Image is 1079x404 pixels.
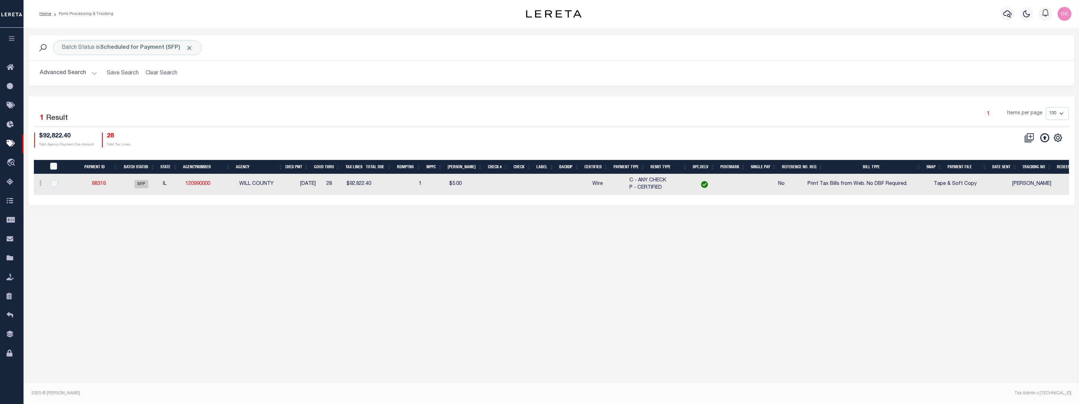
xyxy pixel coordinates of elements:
[39,133,94,140] h4: $92,822.40
[1009,174,1054,195] td: [PERSON_NAME]
[445,160,485,174] th: Bill Fee: activate to sort column ascending
[343,160,363,174] th: Tax Lines
[934,181,977,186] span: Tape & Soft Copy
[121,160,158,174] th: Batch Status: activate to sort column ascending
[107,133,130,140] h4: 28
[779,160,826,174] th: Reference No. Req: activate to sort column ascending
[75,160,121,174] th: Payment ID: activate to sort column ascending
[51,11,113,17] li: Pymt Processing & Tracking
[237,174,290,195] td: WILL COUNTY
[311,160,343,174] th: Good Thru: activate to sort column ascending
[556,160,582,174] th: Backup: activate to sort column ascending
[100,45,193,51] b: Scheduled for Payment (SFP)
[945,160,990,174] th: Payment File: activate to sort column ascending
[363,160,394,174] th: Total Due: activate to sort column ascending
[758,174,805,195] td: No
[424,160,445,174] th: MPPC: activate to sort column ascending
[135,180,148,188] span: SFP
[103,66,143,80] button: Save Search
[648,160,690,174] th: Remit Type: activate to sort column ascending
[805,174,910,195] td: Print Tax Bills from Web. No DBF Required.
[160,174,183,195] td: IL
[592,181,603,186] span: Wire
[46,113,68,124] label: Result
[424,174,464,195] td: $5.00
[1007,110,1042,117] span: Items per page
[7,159,18,168] i: travel_explore
[344,174,374,195] td: $92,822.40
[292,174,324,195] td: [DATE]
[280,160,311,174] th: SCHED PMT: activate to sort column ascending
[403,174,424,195] td: 1
[233,160,285,174] th: Agency: activate to sort column ascending
[53,41,202,55] div: Batch Status is
[718,160,748,174] th: Postmark: activate to sort column ascending
[556,390,1071,396] div: Tax Admin v.[TECHNICAL_ID]
[40,66,97,80] button: Advanced Search
[324,174,344,195] td: 28
[485,160,511,174] th: Check #: activate to sort column ascending
[526,10,581,18] img: logo-dark.svg
[701,181,708,188] img: check-icon-green.svg
[534,160,556,174] th: Label: activate to sort column ascending
[39,142,94,147] p: Total Agency Payment Due Amount
[186,44,193,52] span: Click to Remove
[158,160,180,174] th: State: activate to sort column ascending
[107,142,130,147] p: Total Tax Lines
[92,181,106,186] a: 88316
[40,115,44,122] span: 1
[985,110,992,117] a: 1
[826,160,923,174] th: Bill Type: activate to sort column ascending
[611,160,648,174] th: Payment Type: activate to sort column ascending
[143,66,181,80] button: Clear Search
[511,160,534,174] th: Check: activate to sort column ascending
[26,390,552,396] div: 2025 © [PERSON_NAME].
[185,181,210,186] a: 120990000
[180,160,233,174] th: AgencyNumber: activate to sort column ascending
[1020,160,1054,174] th: Tracking No: activate to sort column ascending
[1058,7,1071,21] img: svg+xml;base64,PHN2ZyB4bWxucz0iaHR0cDovL3d3dy53My5vcmcvMjAwMC9zdmciIHBvaW50ZXItZXZlbnRzPSJub25lIi...
[629,178,666,190] span: C - ANY CHECK P - CERTIFIED
[924,160,945,174] th: SNAP: activate to sort column ascending
[690,160,718,174] th: Spc.Delv: activate to sort column ascending
[989,160,1020,174] th: Date Sent: activate to sort column ascending
[39,12,51,16] a: Home
[582,160,611,174] th: Certified: activate to sort column ascending
[748,160,779,174] th: Single Pay: activate to sort column ascending
[46,160,69,174] th: PayeePmtBatchStatus
[394,160,424,174] th: Rdmptns: activate to sort column ascending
